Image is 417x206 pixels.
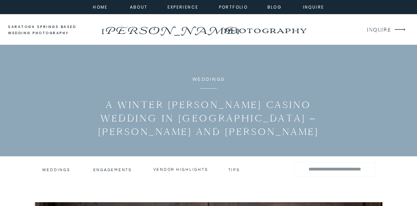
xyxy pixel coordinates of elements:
[301,3,326,10] a: inquire
[210,21,320,40] a: photography
[192,77,225,82] a: Weddings
[367,26,390,35] a: INQUIRE
[153,167,209,172] a: vendor highlights
[130,3,145,10] a: about
[87,98,330,138] h1: A Winter [PERSON_NAME] Casino Wedding in [GEOGRAPHIC_DATA] – [PERSON_NAME] and [PERSON_NAME]
[219,3,248,10] a: portfolio
[100,22,240,33] a: [PERSON_NAME]
[42,167,69,172] a: Weddings
[91,3,110,10] a: home
[262,3,287,10] a: Blog
[228,167,241,171] a: tips
[8,24,89,37] a: saratoga springs based wedding photography
[168,3,196,10] a: experience
[93,167,134,172] a: engagements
